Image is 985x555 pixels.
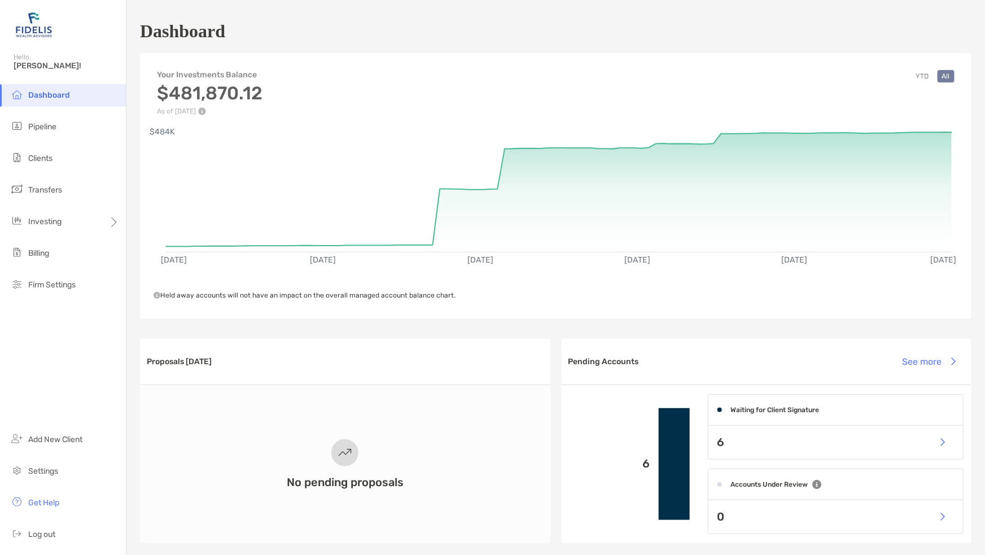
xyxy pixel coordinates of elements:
[931,255,957,265] text: [DATE]
[938,70,955,82] button: All
[28,185,62,195] span: Transfers
[10,432,24,445] img: add_new_client icon
[467,255,493,265] text: [DATE]
[571,457,650,471] p: 6
[28,248,49,258] span: Billing
[154,291,456,299] span: Held away accounts will not have an impact on the overall managed account balance chart.
[10,88,24,101] img: dashboard icon
[10,182,24,196] img: transfers icon
[10,246,24,259] img: billing icon
[731,406,820,414] h4: Waiting for Client Signature
[717,435,725,449] p: 6
[140,21,225,42] h1: Dashboard
[731,480,808,488] h4: Accounts Under Review
[157,107,262,115] p: As of [DATE]
[28,280,76,290] span: Firm Settings
[10,151,24,164] img: clients icon
[287,475,404,489] h3: No pending proposals
[28,435,82,444] span: Add New Client
[10,214,24,228] img: investing icon
[28,154,52,163] span: Clients
[161,255,187,265] text: [DATE]
[28,530,55,539] span: Log out
[894,349,965,374] button: See more
[10,495,24,509] img: get-help icon
[717,510,725,524] p: 0
[782,255,808,265] text: [DATE]
[624,255,650,265] text: [DATE]
[150,128,175,137] text: $484K
[310,255,336,265] text: [DATE]
[198,107,206,115] img: Performance Info
[568,357,639,366] h3: Pending Accounts
[10,119,24,133] img: pipeline icon
[10,277,24,291] img: firm-settings icon
[10,527,24,540] img: logout icon
[14,61,119,71] span: [PERSON_NAME]!
[911,70,933,82] button: YTD
[28,498,59,508] span: Get Help
[28,122,56,132] span: Pipeline
[14,5,54,45] img: Zoe Logo
[28,217,62,226] span: Investing
[10,464,24,477] img: settings icon
[157,70,262,80] h4: Your Investments Balance
[147,357,212,366] h3: Proposals [DATE]
[28,466,58,476] span: Settings
[28,90,70,100] span: Dashboard
[157,82,262,104] h3: $481,870.12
